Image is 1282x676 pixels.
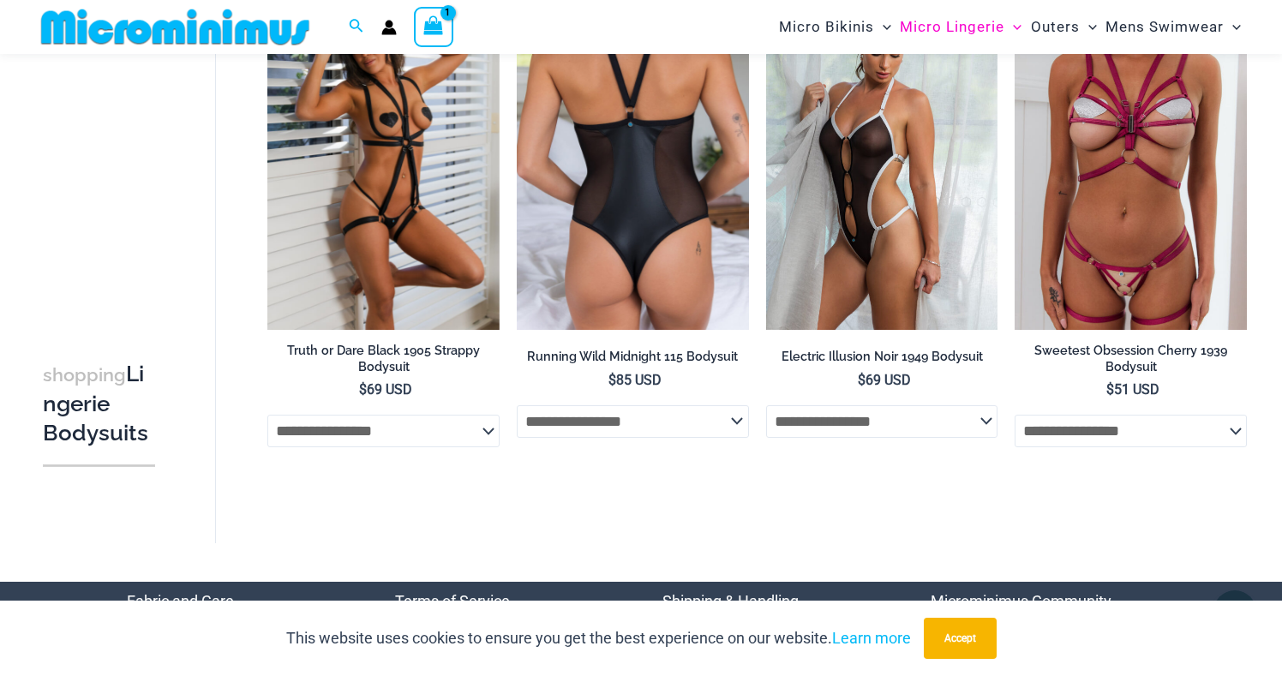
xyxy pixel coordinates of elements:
[359,381,412,398] bdi: 69 USD
[43,364,126,386] span: shopping
[1106,381,1159,398] bdi: 51 USD
[286,625,911,651] p: This website uses cookies to ensure you get the best experience on our website.
[858,372,911,388] bdi: 69 USD
[858,372,866,388] span: $
[924,618,997,659] button: Accept
[43,360,155,447] h3: Lingerie Bodysuits
[127,592,234,610] a: Fabric and Care
[1101,5,1245,49] a: Mens SwimwearMenu ToggleMenu Toggle
[267,343,500,374] h2: Truth or Dare Black 1905 Strappy Bodysuit
[1015,343,1247,374] h2: Sweetest Obsession Cherry 1939 Bodysuit
[874,5,891,49] span: Menu Toggle
[1080,5,1097,49] span: Menu Toggle
[1027,5,1101,49] a: OutersMenu ToggleMenu Toggle
[662,592,799,610] a: Shipping & Handling
[931,592,1111,610] a: Microminimus Community
[267,343,500,381] a: Truth or Dare Black 1905 Strappy Bodysuit
[896,5,1026,49] a: Micro LingerieMenu ToggleMenu Toggle
[1224,5,1241,49] span: Menu Toggle
[900,5,1004,49] span: Micro Lingerie
[517,349,749,365] h2: Running Wild Midnight 115 Bodysuit
[1031,5,1080,49] span: Outers
[608,372,616,388] span: $
[1004,5,1021,49] span: Menu Toggle
[517,349,749,371] a: Running Wild Midnight 115 Bodysuit
[381,20,397,35] a: Account icon link
[832,629,911,647] a: Learn more
[1106,381,1114,398] span: $
[414,7,453,46] a: View Shopping Cart, 1 items
[608,372,662,388] bdi: 85 USD
[1105,5,1224,49] span: Mens Swimwear
[1015,343,1247,381] a: Sweetest Obsession Cherry 1939 Bodysuit
[349,16,364,38] a: Search icon link
[772,3,1248,51] nav: Site Navigation
[359,381,367,398] span: $
[766,349,998,365] h2: Electric Illusion Noir 1949 Bodysuit
[779,5,874,49] span: Micro Bikinis
[775,5,896,49] a: Micro BikinisMenu ToggleMenu Toggle
[34,8,316,46] img: MM SHOP LOGO FLAT
[766,349,998,371] a: Electric Illusion Noir 1949 Bodysuit
[395,592,510,610] a: Terms of Service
